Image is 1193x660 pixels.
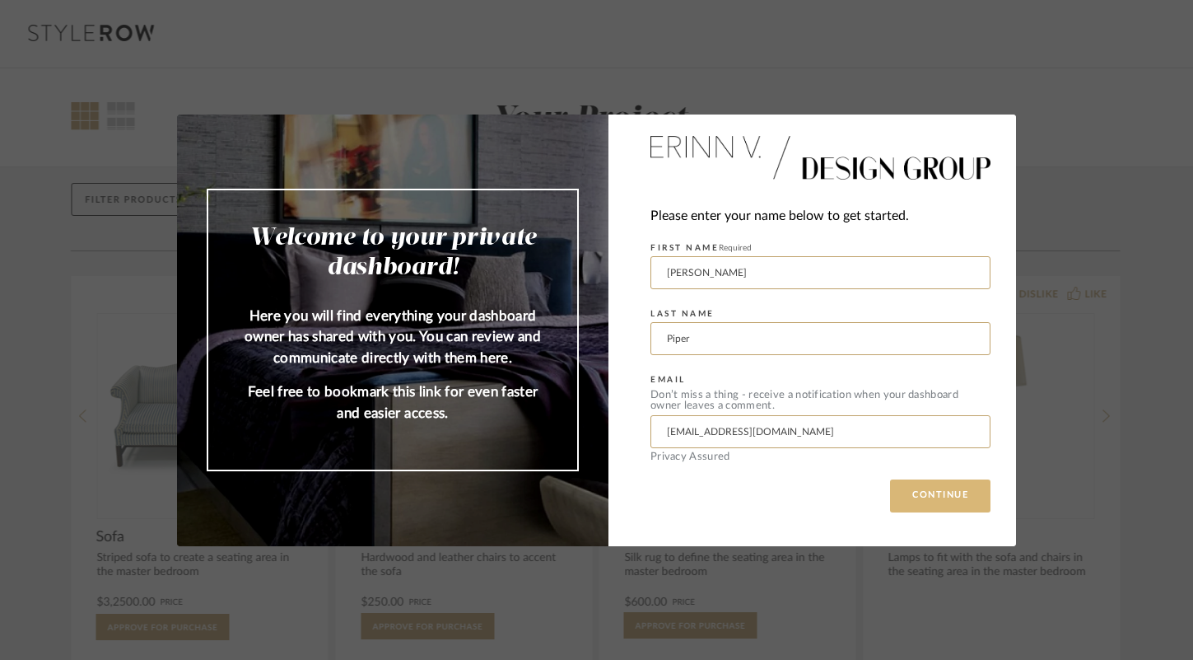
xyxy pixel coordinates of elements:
[650,309,715,319] label: LAST NAME
[241,223,544,283] h2: Welcome to your private dashboard!
[241,306,544,369] p: Here you will find everything your dashboard owner has shared with you. You can review and commun...
[241,381,544,424] p: Feel free to bookmark this link for even faster and easier access.
[650,322,990,355] input: Enter Last Name
[650,256,990,289] input: Enter First Name
[650,243,752,253] label: FIRST NAME
[650,205,990,227] div: Please enter your name below to get started.
[650,390,990,411] div: Don’t miss a thing - receive a notification when your dashboard owner leaves a comment.
[890,480,990,513] button: CONTINUE
[650,375,686,385] label: EMAIL
[719,244,752,252] span: Required
[650,452,990,462] div: Privacy Assured
[650,415,990,448] input: Enter Email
